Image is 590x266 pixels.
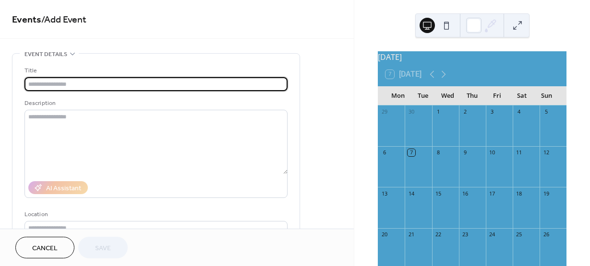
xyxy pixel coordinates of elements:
div: 20 [381,231,388,238]
div: [DATE] [378,51,566,63]
div: 12 [542,149,550,156]
div: 3 [489,108,496,116]
div: Wed [435,86,460,105]
div: 10 [489,149,496,156]
span: Cancel [32,243,58,254]
div: Location [24,209,286,220]
div: 30 [408,108,415,116]
span: / Add Event [41,11,86,29]
div: 24 [489,231,496,238]
div: 22 [435,231,442,238]
span: Event details [24,49,67,59]
div: 19 [542,190,550,197]
div: 8 [435,149,442,156]
div: 13 [381,190,388,197]
div: Fri [484,86,509,105]
div: Title [24,66,286,76]
div: 17 [489,190,496,197]
div: Sat [509,86,534,105]
a: Events [12,11,41,29]
div: Description [24,98,286,108]
div: 6 [381,149,388,156]
div: Tue [410,86,435,105]
div: Mon [385,86,410,105]
div: 1 [435,108,442,116]
div: 7 [408,149,415,156]
button: Cancel [15,237,74,258]
div: 2 [462,108,469,116]
div: 16 [462,190,469,197]
div: 5 [542,108,550,116]
div: Thu [460,86,485,105]
div: 21 [408,231,415,238]
div: 4 [516,108,523,116]
div: 26 [542,231,550,238]
div: 15 [435,190,442,197]
div: 29 [381,108,388,116]
div: 9 [462,149,469,156]
div: Sun [534,86,559,105]
div: 18 [516,190,523,197]
div: 14 [408,190,415,197]
div: 23 [462,231,469,238]
div: 11 [516,149,523,156]
div: 25 [516,231,523,238]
